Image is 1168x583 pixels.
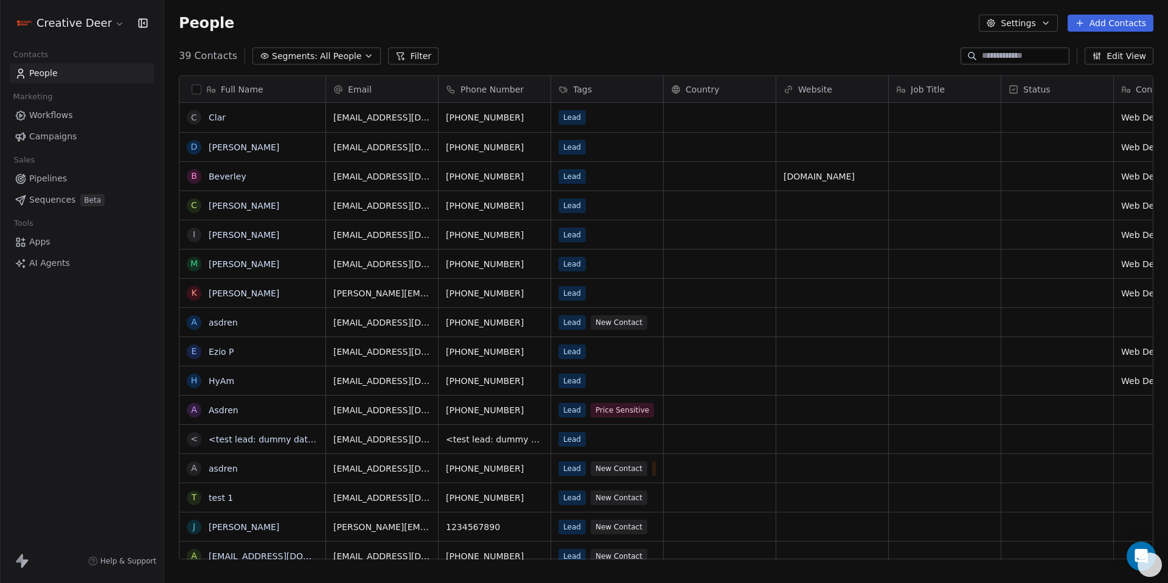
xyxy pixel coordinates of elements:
[333,375,431,387] span: [EMAIL_ADDRESS][DOMAIN_NAME]
[80,194,105,206] span: Beta
[88,556,156,566] a: Help & Support
[190,257,198,270] div: M
[446,375,543,387] span: [PHONE_NUMBER]
[10,169,154,189] a: Pipelines
[446,229,543,241] span: [PHONE_NUMBER]
[591,520,647,534] span: New Contact
[558,403,586,417] span: Lead
[591,490,647,505] span: New Contact
[10,253,154,273] a: AI Agents
[10,105,154,125] a: Workflows
[911,83,945,96] span: Job Title
[209,113,226,122] a: Clar
[591,549,647,564] span: New Contact
[333,141,431,153] span: [EMAIL_ADDRESS][DOMAIN_NAME]
[29,236,50,248] span: Apps
[8,88,58,106] span: Marketing
[1001,76,1113,102] div: Status
[193,228,195,241] div: I
[192,345,197,358] div: E
[333,287,431,299] span: [PERSON_NAME][EMAIL_ADDRESS][DOMAIN_NAME]
[333,170,431,183] span: [EMAIL_ADDRESS][DOMAIN_NAME]
[333,521,431,533] span: [PERSON_NAME][EMAIL_ADDRESS][PERSON_NAME][DOMAIN_NAME]
[889,76,1001,102] div: Job Title
[333,346,431,358] span: [EMAIL_ADDRESS][DOMAIN_NAME]
[591,403,654,417] span: Price Sensitive
[333,229,431,241] span: [EMAIL_ADDRESS][DOMAIN_NAME]
[190,433,198,445] div: <
[558,344,586,359] span: Lead
[36,15,112,31] span: Creative Deer
[446,404,543,416] span: [PHONE_NUMBER]
[326,76,438,102] div: Email
[558,198,586,213] span: Lead
[333,404,431,416] span: [EMAIL_ADDRESS][DOMAIN_NAME]
[558,432,586,447] span: Lead
[29,257,70,270] span: AI Agents
[209,551,358,561] a: [EMAIL_ADDRESS][DOMAIN_NAME]
[333,258,431,270] span: [EMAIL_ADDRESS][DOMAIN_NAME]
[191,316,197,329] div: a
[558,374,586,388] span: Lead
[179,103,326,560] div: grid
[558,140,586,155] span: Lead
[191,111,197,124] div: C
[333,492,431,504] span: [EMAIL_ADDRESS][DOMAIN_NAME]
[333,550,431,562] span: [EMAIL_ADDRESS][DOMAIN_NAME]
[17,16,32,30] img: Logo%20CD1.pdf%20(1).png
[333,433,431,445] span: [EMAIL_ADDRESS][DOMAIN_NAME]
[348,83,372,96] span: Email
[8,46,54,64] span: Contacts
[591,315,647,330] span: New Contact
[446,141,543,153] span: [PHONE_NUMBER]
[209,142,279,152] a: [PERSON_NAME]
[333,316,431,329] span: [EMAIL_ADDRESS][DOMAIN_NAME]
[558,286,586,301] span: Lead
[558,315,586,330] span: Lead
[221,83,263,96] span: Full Name
[446,433,543,445] span: <test lead: dummy data for phone_number>
[29,172,67,185] span: Pipelines
[446,316,543,329] span: [PHONE_NUMBER]
[9,214,38,232] span: Tools
[558,169,586,184] span: Lead
[446,463,543,475] span: [PHONE_NUMBER]
[1068,15,1153,32] button: Add Contacts
[10,127,154,147] a: Campaigns
[29,130,77,143] span: Campaigns
[446,170,543,183] span: [PHONE_NUMBER]
[320,50,361,63] span: All People
[446,111,543,124] span: [PHONE_NUMBER]
[1127,542,1156,571] div: Open Intercom Messenger
[191,462,197,475] div: a
[686,83,720,96] span: Country
[573,83,592,96] span: Tags
[10,190,154,210] a: SequencesBeta
[591,461,647,476] span: New Contact
[191,403,197,416] div: A
[446,521,543,533] span: 1234567890
[209,376,234,386] a: HyAm
[9,151,40,169] span: Sales
[191,550,197,562] div: a
[191,170,197,183] div: B
[191,287,196,299] div: K
[209,493,233,503] a: test 1
[209,464,238,473] a: asdren
[446,492,543,504] span: [PHONE_NUMBER]
[558,520,586,534] span: Lead
[272,50,318,63] span: Segments:
[10,232,154,252] a: Apps
[191,141,198,153] div: D
[100,556,156,566] span: Help & Support
[333,111,431,124] span: [EMAIL_ADDRESS][DOMAIN_NAME]
[1085,47,1153,65] button: Edit View
[558,490,586,505] span: Lead
[446,258,543,270] span: [PHONE_NUMBER]
[209,522,279,532] a: [PERSON_NAME]
[558,549,586,564] span: Lead
[551,76,663,102] div: Tags
[209,405,238,415] a: Asdren
[446,200,543,212] span: [PHONE_NUMBER]
[333,200,431,212] span: [EMAIL_ADDRESS][DOMAIN_NAME]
